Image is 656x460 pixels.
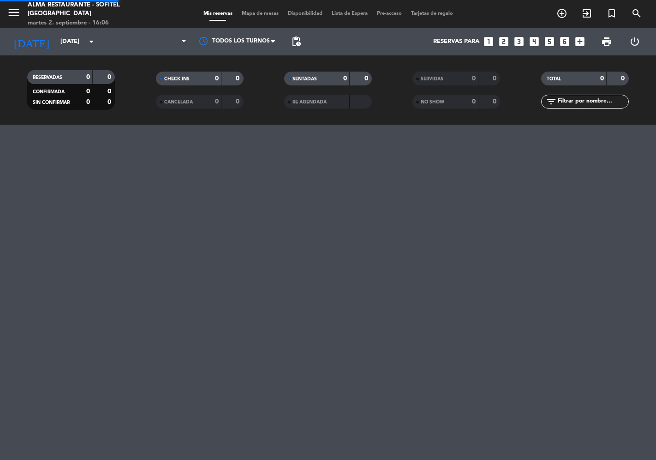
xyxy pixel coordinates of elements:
strong: 0 [236,98,241,105]
i: looks_4 [528,36,540,48]
strong: 0 [107,88,113,95]
div: LOG OUT [621,28,650,55]
input: Filtrar por nombre... [557,97,628,107]
span: Tarjetas de regalo [406,11,458,16]
span: Lista de Espera [327,11,372,16]
strong: 0 [364,75,370,82]
i: [DATE] [7,31,56,52]
span: SIN CONFIRMAR [33,100,70,105]
div: martes 2. septiembre - 16:06 [28,18,157,28]
i: power_settings_new [629,36,640,47]
span: SENTADAS [292,77,317,81]
strong: 0 [107,99,113,105]
span: CANCELADA [164,100,193,104]
span: TOTAL [547,77,561,81]
strong: 0 [86,99,90,105]
i: looks_one [483,36,495,48]
i: turned_in_not [606,8,617,19]
strong: 0 [107,74,113,80]
span: CONFIRMADA [33,90,65,94]
i: exit_to_app [581,8,592,19]
i: filter_list [546,96,557,107]
span: Disponibilidad [283,11,327,16]
span: RESERVADAS [33,75,62,80]
strong: 0 [493,75,498,82]
strong: 0 [86,88,90,95]
span: pending_actions [291,36,302,47]
strong: 0 [472,98,476,105]
span: CHECK INS [164,77,190,81]
span: SERVIDAS [421,77,443,81]
span: Mis reservas [199,11,237,16]
i: arrow_drop_down [86,36,97,47]
i: looks_5 [543,36,555,48]
span: NO SHOW [421,100,444,104]
strong: 0 [472,75,476,82]
strong: 0 [215,75,219,82]
strong: 0 [86,74,90,80]
i: search [631,8,642,19]
button: menu [7,6,21,23]
span: Pre-acceso [372,11,406,16]
i: looks_3 [513,36,525,48]
i: looks_two [498,36,510,48]
strong: 0 [493,98,498,105]
span: Mapa de mesas [237,11,283,16]
strong: 0 [343,75,347,82]
strong: 0 [236,75,241,82]
strong: 0 [215,98,219,105]
span: Reservas para [433,38,479,45]
span: RE AGENDADA [292,100,327,104]
span: print [601,36,612,47]
i: add_circle_outline [556,8,567,19]
i: menu [7,6,21,19]
div: Alma restaurante - Sofitel [GEOGRAPHIC_DATA] [28,0,157,18]
i: looks_6 [559,36,571,48]
i: add_box [574,36,586,48]
strong: 0 [600,75,604,82]
strong: 0 [621,75,626,82]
